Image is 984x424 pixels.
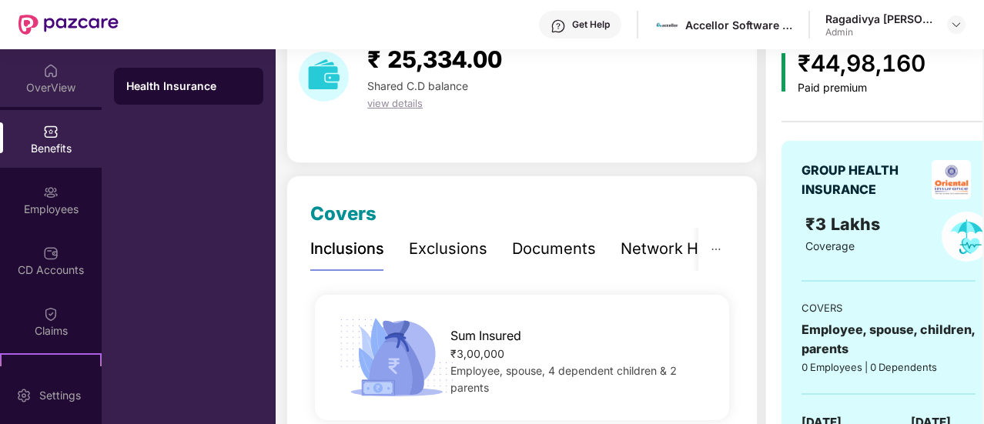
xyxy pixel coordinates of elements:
img: svg+xml;base64,PHN2ZyBpZD0iSG9tZSIgeG1sbnM9Imh0dHA6Ly93d3cudzMub3JnLzIwMDAvc3ZnIiB3aWR0aD0iMjAiIG... [43,63,59,78]
span: Coverage [805,239,855,252]
div: Paid premium [798,82,925,95]
div: COVERS [802,300,976,315]
button: ellipsis [698,228,734,270]
span: Shared C.D balance [367,79,468,92]
img: images%20(1).jfif [656,14,678,36]
div: Accellor Software Pvt Ltd. [685,18,793,32]
img: svg+xml;base64,PHN2ZyBpZD0iSGVscC0zMngzMiIgeG1sbnM9Imh0dHA6Ly93d3cudzMub3JnLzIwMDAvc3ZnIiB3aWR0aD... [551,18,566,34]
img: svg+xml;base64,PHN2ZyBpZD0iU2V0dGluZy0yMHgyMCIgeG1sbnM9Imh0dHA6Ly93d3cudzMub3JnLzIwMDAvc3ZnIiB3aW... [16,388,32,403]
img: svg+xml;base64,PHN2ZyBpZD0iRHJvcGRvd24tMzJ4MzIiIHhtbG5zPSJodHRwOi8vd3d3LnczLm9yZy8yMDAwL3N2ZyIgd2... [950,18,962,31]
img: svg+xml;base64,PHN2ZyBpZD0iQ0RfQWNjb3VudHMiIGRhdGEtbmFtZT0iQ0QgQWNjb3VudHMiIHhtbG5zPSJodHRwOi8vd3... [43,245,59,261]
div: GROUP HEALTH INSURANCE [802,161,926,199]
span: Sum Insured [450,326,521,346]
img: icon [334,314,459,401]
img: svg+xml;base64,PHN2ZyBpZD0iQ2xhaW0iIHhtbG5zPSJodHRwOi8vd3d3LnczLm9yZy8yMDAwL3N2ZyIgd2lkdGg9IjIwIi... [43,306,59,322]
div: Get Help [572,18,610,31]
div: Admin [825,26,933,38]
div: Exclusions [409,237,487,261]
img: insurerLogo [932,160,971,199]
div: ₹3,00,000 [450,346,710,362]
span: Covers [310,202,377,225]
img: icon [782,53,785,92]
div: 0 Employees | 0 Dependents [802,359,976,375]
span: ₹3 Lakhs [805,214,885,234]
span: view details [367,97,423,109]
div: Settings [35,388,85,403]
img: svg+xml;base64,PHN2ZyBpZD0iQmVuZWZpdHMiIHhtbG5zPSJodHRwOi8vd3d3LnczLm9yZy8yMDAwL3N2ZyIgd2lkdGg9Ij... [43,124,59,139]
span: Employee, spouse, 4 dependent children & 2 parents [450,364,677,394]
div: Ragadivya [PERSON_NAME] [825,12,933,26]
img: New Pazcare Logo [18,15,119,35]
img: download [299,52,349,102]
span: ₹ 25,334.00 [367,45,502,73]
div: Inclusions [310,237,384,261]
div: Employee, spouse, children, parents [802,320,976,359]
span: ellipsis [711,244,721,255]
div: ₹44,98,160 [798,45,925,82]
img: svg+xml;base64,PHN2ZyBpZD0iRW1wbG95ZWVzIiB4bWxucz0iaHR0cDovL3d3dy53My5vcmcvMjAwMC9zdmciIHdpZHRoPS... [43,185,59,200]
div: Documents [512,237,596,261]
div: Health Insurance [126,78,251,94]
div: Network Hospitals [621,237,755,261]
